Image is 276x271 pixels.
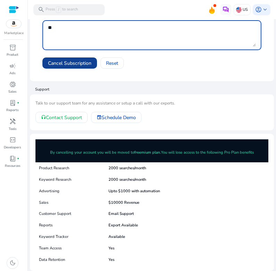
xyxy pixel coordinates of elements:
[108,177,146,183] p: 2000 searches/month
[17,102,19,104] span: fiber_manual_record
[41,115,46,120] mat-icon: headset
[39,188,108,194] p: Advertising
[108,246,114,251] p: Yes
[39,257,108,263] p: Data Retention
[108,257,114,263] p: Yes
[243,3,248,16] p: US
[108,188,160,194] p: Upto $1000 with automation
[41,150,263,156] p: By cancelling your account you will be moved to You will lose access to the following Pro Plan be...
[108,223,138,229] p: Export Available
[38,6,44,13] span: search
[102,114,136,121] span: Schedule Demo
[35,100,268,107] mat-card-subtitle: Talk to our support team for any assistance or setup a call with our experts.
[106,60,118,67] span: Reset
[108,234,125,240] p: Available
[9,44,16,51] span: inventory_2
[8,89,17,94] p: Sales
[48,60,91,67] span: Cancel Subscription
[35,112,88,123] a: Contact Support
[9,71,16,76] p: Ads
[39,165,108,171] p: Product Research
[4,31,24,36] p: Marketplace
[9,63,16,69] span: campaign
[39,200,108,206] p: Sales
[9,137,16,143] span: code_blocks
[9,155,16,162] span: book_4
[9,126,17,131] p: Tools
[39,177,108,183] p: Keyword Research
[42,57,97,69] button: Cancel Subscription
[35,87,274,92] h4: Support
[134,150,161,155] b: freemium plan.
[39,246,108,251] p: Team Access
[108,165,146,171] p: 2000 searches/month
[46,114,82,121] span: Contact Support
[236,7,242,13] img: us.svg
[6,108,19,113] p: Reports
[46,7,78,13] p: Press to search
[17,157,19,160] span: fiber_manual_record
[100,57,124,69] button: Reset
[9,260,16,266] span: dark_mode
[108,211,134,217] p: Email Support
[39,234,108,240] p: Keyword Tracker
[6,20,21,28] img: amazon.svg
[262,6,268,13] span: keyboard_arrow_down
[7,52,18,57] p: Product
[39,211,108,217] p: Customer Support
[9,118,16,125] span: handyman
[4,145,21,150] p: Developers
[5,163,21,168] p: Resources
[39,223,108,229] p: Reports
[108,200,139,206] p: $10000 Revenue
[255,6,262,13] span: account_circle
[56,7,61,13] span: /
[97,115,102,120] mat-icon: event
[9,100,16,106] span: lab_profile
[9,81,16,88] span: donut_small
